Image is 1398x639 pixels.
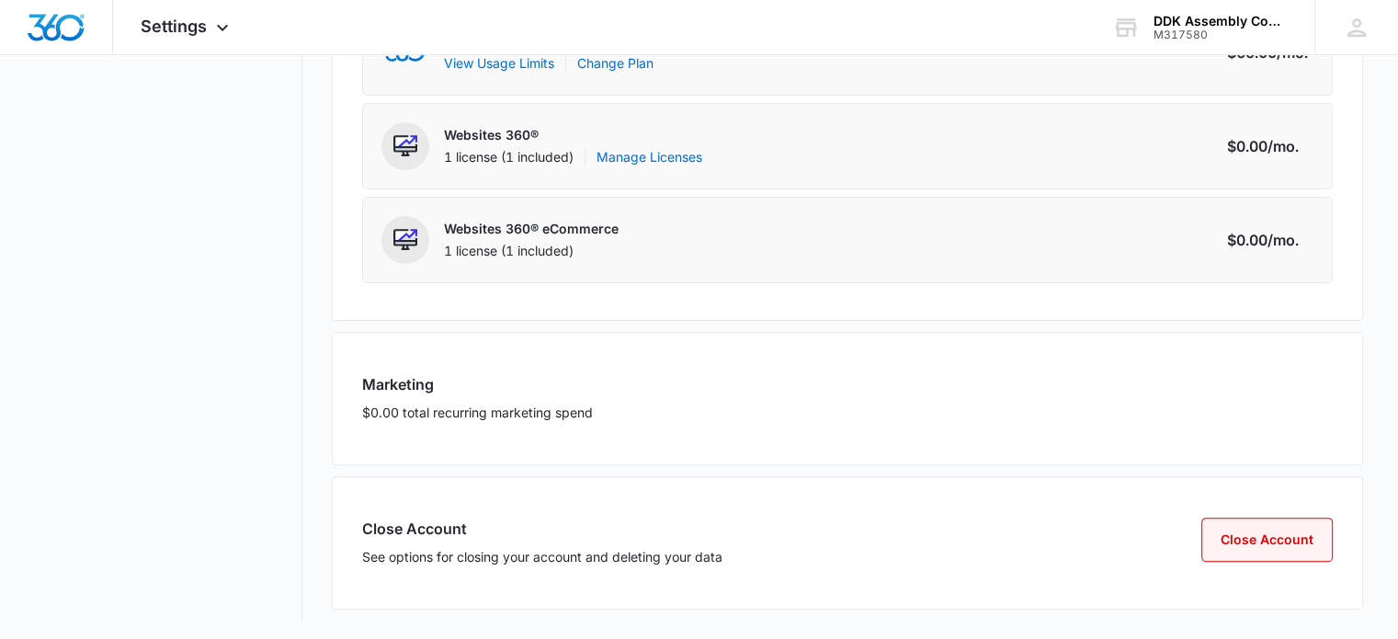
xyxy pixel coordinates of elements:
[444,220,619,238] p: Websites 360® eCommerce
[597,148,702,166] a: Manage Licenses
[1154,29,1288,41] div: account id
[362,547,722,566] p: See options for closing your account and deleting your data
[444,53,554,73] button: View Usage Limits
[1201,518,1333,562] button: Close Account
[1227,229,1313,251] div: $0.00
[362,373,1333,395] h3: Marketing
[1267,229,1299,251] span: /mo.
[444,148,702,166] div: 1 license (1 included)
[444,242,619,260] div: 1 license (1 included)
[362,518,722,540] h3: Close Account
[141,17,207,36] span: Settings
[577,53,654,73] a: Change Plan
[444,126,702,144] p: Websites 360®
[1267,135,1299,157] span: /mo.
[1227,135,1313,157] div: $0.00
[362,403,1333,422] p: $0.00 total recurring marketing spend
[1154,14,1288,29] div: account name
